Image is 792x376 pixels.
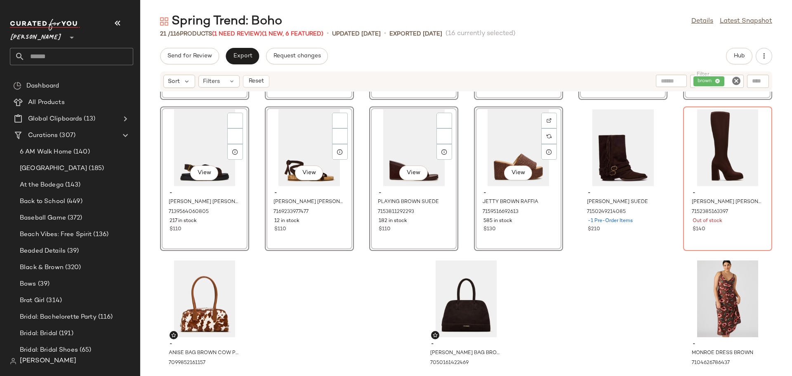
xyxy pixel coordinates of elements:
[504,166,532,180] button: View
[10,28,62,43] span: [PERSON_NAME]
[169,208,209,216] span: 7139564060805
[302,170,316,176] span: View
[726,48,752,64] button: Hub
[587,199,648,206] span: [PERSON_NAME] SUEDE
[64,180,81,190] span: (143)
[10,19,80,31] img: cfy_white_logo.C9jOOHJF.svg
[692,199,762,206] span: [PERSON_NAME] [PERSON_NAME]
[160,48,219,64] button: Send for Review
[445,29,516,39] span: (16 currently selected)
[212,31,262,37] span: (1 Need Review)
[588,218,633,225] span: -1 Pre-Order Items
[581,109,665,186] img: STEVEMADDEN_SHOES_ANSEL_BROWN-SUEDE_01.jpg
[160,17,168,26] img: svg%3e
[547,118,552,123] img: svg%3e
[160,31,170,37] span: 21 /
[20,180,64,190] span: At the Bodega
[483,208,519,216] span: 7159516692613
[20,164,87,173] span: [GEOGRAPHIC_DATA]
[248,78,264,85] span: Reset
[169,199,239,206] span: [PERSON_NAME] [PERSON_NAME] SUEDE
[58,131,75,140] span: (307)
[692,359,730,367] span: 7104626786437
[20,356,76,366] span: [PERSON_NAME]
[262,31,323,37] span: (1 New, 6 Featured)
[399,166,427,180] button: View
[20,345,78,355] span: Bridal: Bridal Shoes
[692,350,753,357] span: MONROE DRESS BROWN
[168,77,180,86] span: Sort
[295,166,323,180] button: View
[268,109,351,186] img: STEVEMADDEN_SHOES_KELSO_BROWN-SUEDE.jpg
[72,147,90,157] span: (140)
[691,17,713,26] a: Details
[170,341,240,348] span: -
[45,296,62,305] span: (314)
[66,246,79,256] span: (39)
[92,230,108,239] span: (136)
[203,77,220,86] span: Filters
[82,114,95,124] span: (13)
[693,218,722,225] span: Out of stock
[65,197,82,206] span: (449)
[28,98,65,107] span: All Products
[693,341,763,348] span: -
[431,341,501,348] span: -
[733,53,745,59] span: Hub
[169,350,239,357] span: ANISE BAG BROWN COW PRINT
[169,359,205,367] span: 7099852161157
[424,260,508,337] img: STEVEMADDEN_HANDBAGS_BHEIDEE_BROWN-SUEDE_c57ed4a1-3659-428b-b3a4-3cab38a5aca7.jpg
[160,13,282,30] div: Spring Trend: Boho
[163,109,246,186] img: STEVEMADDEN_SHOES_DONELLI_BROWN-SUEDE.jpg
[693,189,763,197] span: -
[20,147,72,157] span: 6 AM Walk Home
[686,109,769,186] img: STEVEMADDEN_SHOES_TWAIN_BROWN-SUEDE_01.jpg
[477,109,560,186] img: STEVEMADDEN_SHOES_JETTY_BROWN-RAFFIA_01.jpg
[693,226,705,233] span: $140
[243,75,269,87] button: Reset
[190,166,218,180] button: View
[97,312,113,322] span: (116)
[273,53,321,59] span: Request changes
[66,213,82,223] span: (372)
[378,199,439,206] span: PLAYING BROWN SUEDE
[226,48,259,64] button: Export
[384,29,386,39] span: •
[163,260,246,337] img: STEVEMADDEN_HANDBAGS_BANISE-P_BROWN-MULTI_1c34f35f-5216-4fed-8373-ceda50a5d98a.jpg
[273,199,344,206] span: [PERSON_NAME] [PERSON_NAME] SUEDE
[332,30,381,38] p: updated [DATE]
[78,345,92,355] span: (65)
[273,208,309,216] span: 7169233977477
[686,260,769,337] img: STEVEMADDEN_APPAREL_BP208936_BROWN_7264_HERO.jpg
[197,170,211,176] span: View
[87,164,104,173] span: (185)
[588,226,600,233] span: $210
[20,312,97,322] span: Bridal: Bachelorette Party
[170,31,180,37] span: 116
[20,213,66,223] span: Baseball Game
[433,333,438,338] img: svg%3e
[430,350,500,357] span: [PERSON_NAME] BAG BROWN SUEDE
[720,17,772,26] a: Latest Snapshot
[36,279,50,289] span: (39)
[160,30,323,38] div: Products
[587,208,626,216] span: 7150249214085
[266,48,328,64] button: Request changes
[20,279,36,289] span: Bows
[372,109,455,186] img: STEVEMADDEN_SHOES_PLAYING_BROWN-SUEDE.jpg
[167,53,212,59] span: Send for Review
[406,170,420,176] span: View
[64,263,81,272] span: (320)
[13,82,21,90] img: svg%3e
[20,246,66,256] span: Beaded Details
[483,199,538,206] span: JETTY BROWN RAFFIA
[327,29,329,39] span: •
[588,189,658,197] span: -
[26,81,59,91] span: Dashboard
[20,296,45,305] span: Brat Girl
[511,170,525,176] span: View
[20,230,92,239] span: Beach Vibes: Free Spirit
[57,329,73,338] span: (191)
[10,358,16,364] img: svg%3e
[547,134,552,139] img: svg%3e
